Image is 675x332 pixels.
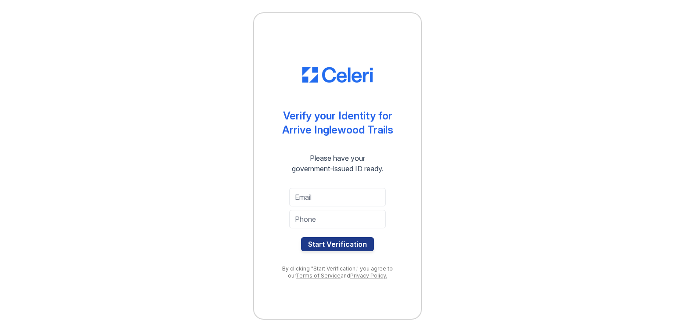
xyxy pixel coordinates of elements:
a: Privacy Policy. [350,272,387,279]
input: Phone [289,210,386,228]
input: Email [289,188,386,206]
div: By clicking "Start Verification," you agree to our and [272,265,403,279]
div: Please have your government-issued ID ready. [276,153,399,174]
a: Terms of Service [296,272,341,279]
div: Verify your Identity for Arrive Inglewood Trails [282,109,393,137]
img: CE_Logo_Blue-a8612792a0a2168367f1c8372b55b34899dd931a85d93a1a3d3e32e68fde9ad4.png [302,67,373,83]
button: Start Verification [301,237,374,251]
